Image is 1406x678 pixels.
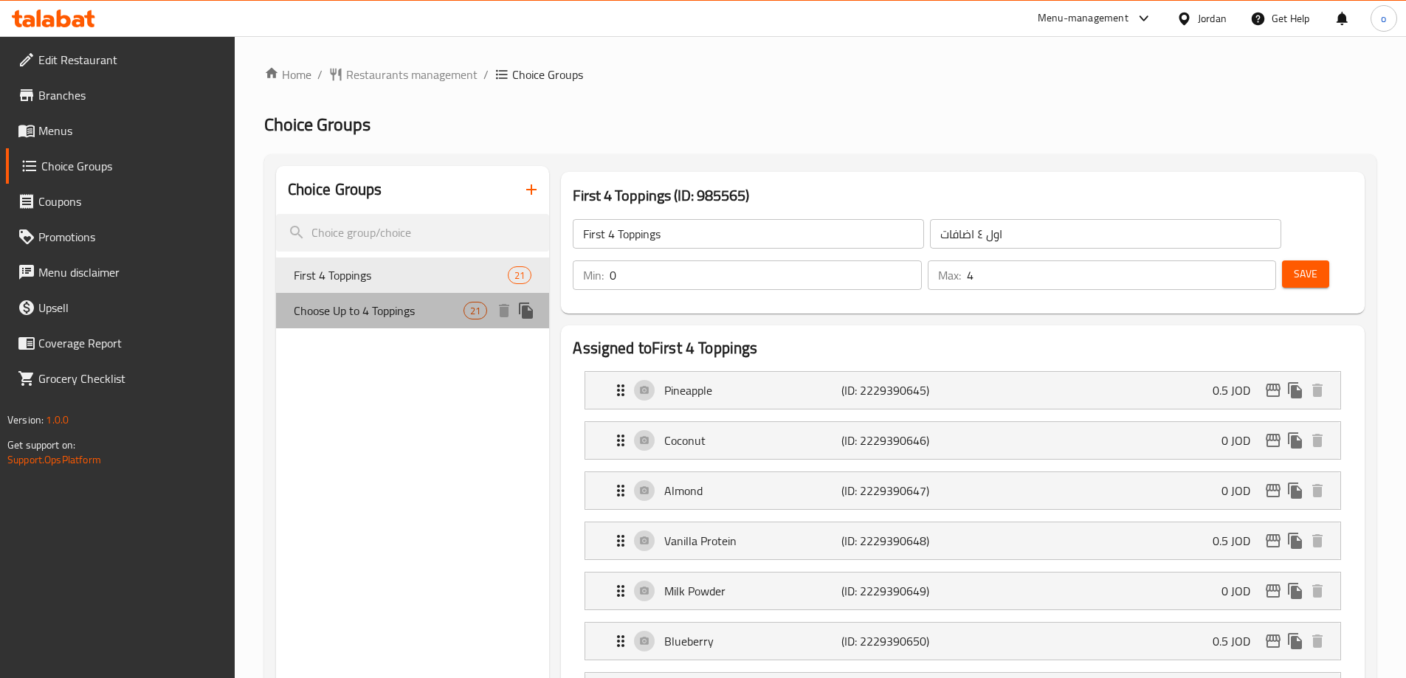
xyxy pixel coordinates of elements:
button: duplicate [1284,480,1306,502]
button: edit [1262,530,1284,552]
input: search [276,214,550,252]
span: Choice Groups [41,157,223,175]
div: First 4 Toppings21 [276,257,550,293]
button: duplicate [515,300,537,322]
span: Coverage Report [38,334,223,352]
a: Choice Groups [6,148,235,184]
span: Upsell [38,299,223,316]
div: Jordan [1198,10,1227,27]
span: Menu disclaimer [38,263,223,281]
div: Choose Up to 4 Toppings21deleteduplicate [276,293,550,328]
a: Coupons [6,184,235,219]
p: 0 JOD [1221,432,1262,449]
li: Expand [573,415,1353,466]
p: Milk Powder [664,582,841,600]
p: 0.5 JOD [1213,632,1262,650]
a: Grocery Checklist [6,361,235,396]
p: Max: [938,266,961,284]
span: 1.0.0 [46,410,69,429]
button: duplicate [1284,630,1306,652]
p: Vanilla Protein [664,532,841,550]
li: Expand [573,566,1353,616]
li: / [483,66,489,83]
div: Expand [585,623,1340,660]
button: edit [1262,379,1284,401]
span: Restaurants management [346,66,478,83]
p: (ID: 2229390649) [841,582,959,600]
a: Coverage Report [6,325,235,361]
p: Almond [664,482,841,499]
span: Edit Restaurant [38,51,223,69]
button: delete [1306,530,1329,552]
span: 21 [509,269,531,283]
span: First 4 Toppings [294,266,509,284]
button: delete [1306,630,1329,652]
li: Expand [573,616,1353,666]
p: 0 JOD [1221,482,1262,499]
div: Choices [464,302,487,319]
button: delete [1306,379,1329,401]
h3: First 4 Toppings (ID: 985565) [573,184,1353,207]
p: 0 JOD [1221,582,1262,600]
p: (ID: 2229390650) [841,632,959,650]
button: delete [493,300,515,322]
nav: breadcrumb [264,66,1376,83]
a: Branches [6,77,235,113]
a: Upsell [6,290,235,325]
p: 0.5 JOD [1213,532,1262,550]
button: delete [1306,480,1329,502]
button: duplicate [1284,530,1306,552]
a: Promotions [6,219,235,255]
span: 21 [464,304,486,318]
li: Expand [573,365,1353,415]
span: Choice Groups [512,66,583,83]
span: Menus [38,122,223,139]
h2: Assigned to First 4 Toppings [573,337,1353,359]
h2: Choice Groups [288,179,382,201]
span: Grocery Checklist [38,370,223,387]
button: edit [1262,480,1284,502]
span: Choice Groups [264,108,371,141]
p: (ID: 2229390648) [841,532,959,550]
a: Home [264,66,311,83]
div: Expand [585,522,1340,559]
a: Restaurants management [328,66,478,83]
div: Menu-management [1038,10,1128,27]
li: Expand [573,466,1353,516]
button: edit [1262,429,1284,452]
span: o [1381,10,1386,27]
p: Coconut [664,432,841,449]
button: duplicate [1284,580,1306,602]
span: Branches [38,86,223,104]
span: Version: [7,410,44,429]
button: edit [1262,580,1284,602]
p: (ID: 2229390647) [841,482,959,499]
p: Blueberry [664,632,841,650]
button: Save [1282,260,1329,288]
button: edit [1262,630,1284,652]
span: Get support on: [7,435,75,454]
a: Support.OpsPlatform [7,450,101,469]
p: 0.5 JOD [1213,381,1262,399]
div: Expand [585,422,1340,459]
button: delete [1306,580,1329,602]
div: Expand [585,573,1340,609]
div: Expand [585,372,1340,409]
div: Choices [508,266,531,284]
div: Expand [585,472,1340,509]
a: Menu disclaimer [6,255,235,290]
span: Promotions [38,228,223,246]
a: Edit Restaurant [6,42,235,77]
p: Min: [583,266,604,284]
a: Menus [6,113,235,148]
li: / [317,66,323,83]
p: Pineapple [664,381,841,399]
span: Coupons [38,193,223,210]
button: duplicate [1284,429,1306,452]
span: Choose Up to 4 Toppings [294,302,464,319]
button: delete [1306,429,1329,452]
p: (ID: 2229390645) [841,381,959,399]
button: duplicate [1284,379,1306,401]
p: (ID: 2229390646) [841,432,959,449]
li: Expand [573,516,1353,566]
